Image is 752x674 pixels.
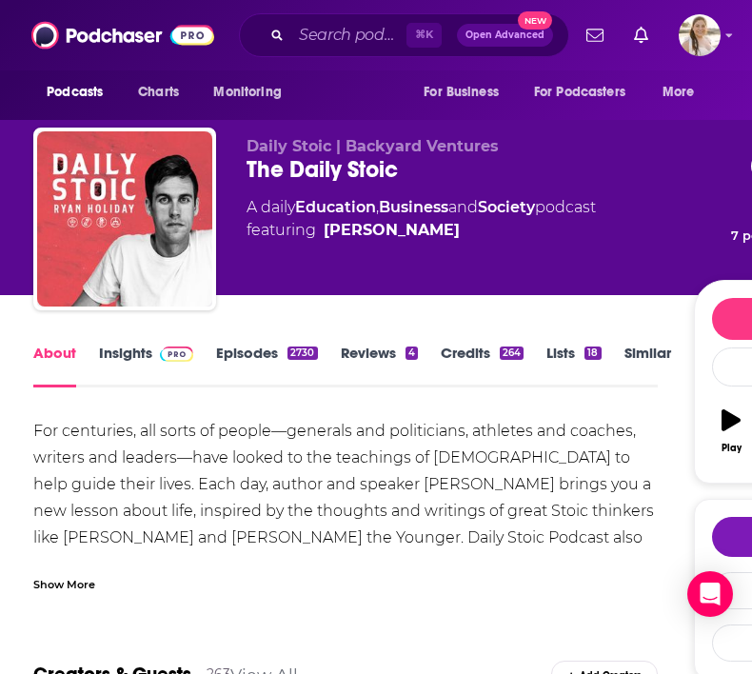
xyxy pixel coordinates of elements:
[247,137,499,155] span: Daily Stoic | Backyard Ventures
[99,344,193,387] a: InsightsPodchaser Pro
[247,196,596,242] div: A daily podcast
[33,74,128,110] button: open menu
[37,131,212,307] img: The Daily Stoic
[441,344,524,387] a: Credits264
[584,347,601,360] div: 18
[287,347,317,360] div: 2730
[216,344,317,387] a: Episodes2730
[722,443,742,454] div: Play
[379,198,448,216] a: Business
[687,571,733,617] div: Open Intercom Messenger
[679,14,721,56] span: Logged in as acquavie
[33,344,76,387] a: About
[376,198,379,216] span: ,
[341,344,418,387] a: Reviews4
[424,79,499,106] span: For Business
[663,79,695,106] span: More
[522,74,653,110] button: open menu
[626,19,656,51] a: Show notifications dropdown
[712,397,751,466] button: Play
[126,74,190,110] a: Charts
[200,74,306,110] button: open menu
[47,79,103,106] span: Podcasts
[457,24,553,47] button: Open AdvancedNew
[465,30,544,40] span: Open Advanced
[649,74,719,110] button: open menu
[31,17,214,53] img: Podchaser - Follow, Share and Rate Podcasts
[160,347,193,362] img: Podchaser Pro
[679,14,721,56] button: Show profile menu
[291,20,406,50] input: Search podcasts, credits, & more...
[534,79,625,106] span: For Podcasters
[406,347,418,360] div: 4
[247,219,596,242] span: featuring
[624,344,671,387] a: Similar
[546,344,601,387] a: Lists18
[500,347,524,360] div: 264
[324,219,460,242] a: Ryan Holiday
[406,23,442,48] span: ⌘ K
[239,13,569,57] div: Search podcasts, credits, & more...
[213,79,281,106] span: Monitoring
[295,198,376,216] a: Education
[410,74,523,110] button: open menu
[478,198,535,216] a: Society
[679,14,721,56] img: User Profile
[448,198,478,216] span: and
[579,19,611,51] a: Show notifications dropdown
[518,11,552,30] span: New
[138,79,179,106] span: Charts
